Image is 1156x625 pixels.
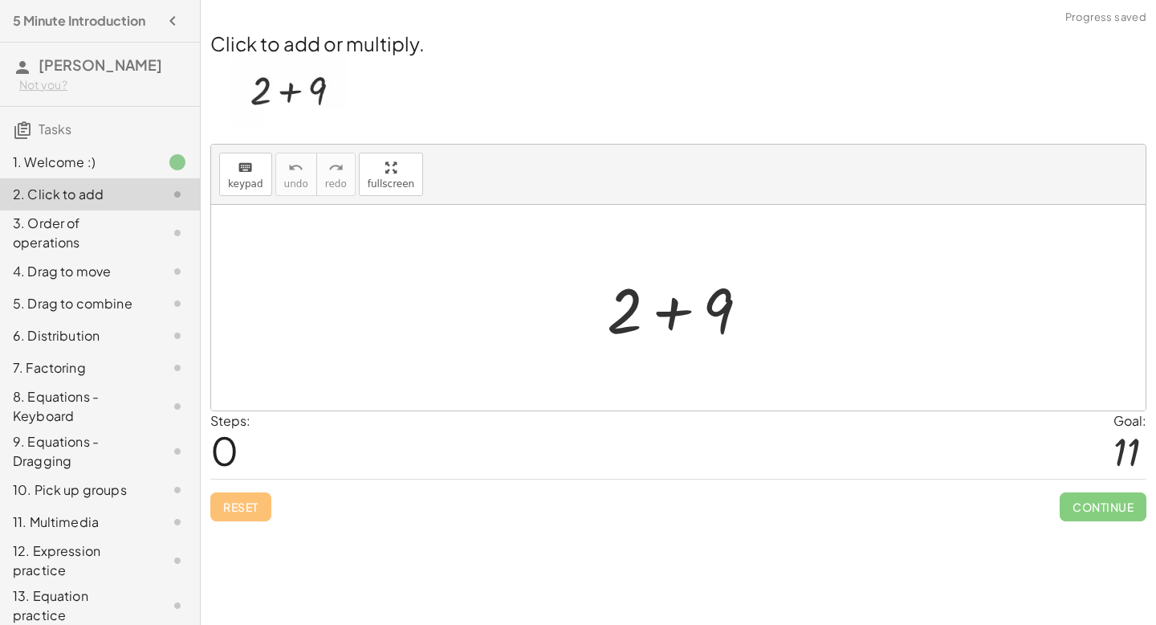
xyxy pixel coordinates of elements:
i: Task not started. [168,551,187,570]
div: Not you? [19,77,187,93]
i: Task not started. [168,262,187,281]
label: Steps: [210,412,250,429]
div: 12. Expression practice [13,541,142,580]
i: undo [288,158,303,178]
div: 11. Multimedia [13,513,142,532]
button: redoredo [316,153,356,196]
span: undo [284,178,308,190]
div: 13. Equation practice [13,586,142,625]
i: Task not started. [168,358,187,378]
div: 2. Click to add [13,185,142,204]
span: Tasks [39,121,71,137]
h2: Click to add or multiply. [210,30,1146,57]
div: 3. Order of operations [13,214,142,252]
i: Task not started. [168,442,187,461]
span: Progress saved [1065,10,1146,26]
button: keyboardkeypad [219,153,272,196]
i: Task not started. [168,223,187,243]
span: 0 [210,426,238,475]
i: Task not started. [168,326,187,345]
div: 9. Equations - Dragging [13,432,142,471]
i: Task not started. [168,185,187,204]
i: Task not started. [168,397,187,416]
div: 1. Welcome :) [13,153,142,172]
i: redo [328,158,344,178]
div: 10. Pick up groups [13,480,142,500]
span: [PERSON_NAME] [39,55,162,74]
div: 8. Equations - Keyboard [13,387,142,426]
div: Goal: [1113,411,1146,431]
i: keyboard [238,158,253,178]
div: 7. Factoring [13,358,142,378]
i: Task finished. [168,153,187,172]
i: Task not started. [168,294,187,313]
button: fullscreen [359,153,423,196]
h4: 5 Minute Introduction [13,11,145,31]
button: undoundo [275,153,317,196]
span: fullscreen [368,178,414,190]
div: 4. Drag to move [13,262,142,281]
div: 5. Drag to combine [13,294,142,313]
div: 6. Distribution [13,326,142,345]
i: Task not started. [168,513,187,532]
i: Task not started. [168,596,187,615]
img: acc24cad2d66776ab3378aca534db7173dae579742b331bb719a8ca59f72f8de.webp [230,57,348,127]
span: keypad [228,178,263,190]
span: redo [325,178,347,190]
i: Task not started. [168,480,187,500]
